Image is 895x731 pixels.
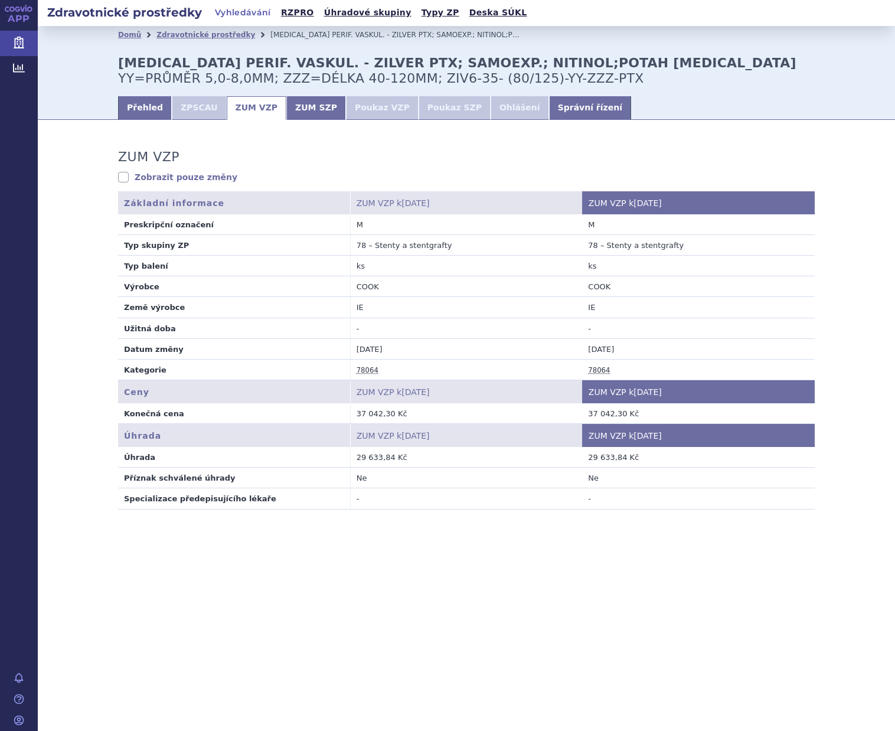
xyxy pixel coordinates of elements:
td: M [350,214,582,235]
abbr: Samoexpandibilní periferní DES [588,366,610,375]
th: ZUM VZP k [350,424,582,447]
th: ZUM VZP k [582,424,814,447]
strong: Typ skupiny ZP [124,241,189,250]
span: [MEDICAL_DATA] PERIF. VASKUL. - ZILVER PTX; SAMOEXP.; NITINOL;POTAH [MEDICAL_DATA] [270,31,593,39]
td: IE [350,297,582,318]
th: Ceny [118,380,350,403]
th: ZUM VZP k [582,191,814,214]
a: ZUM VZP [227,96,287,120]
a: Vyhledávání [211,5,275,21]
strong: [MEDICAL_DATA] PERIF. VASKUL. - ZILVER PTX; SAMOEXP.; NITINOL;POTAH [MEDICAL_DATA] [118,56,796,70]
span: [DATE] [633,198,661,208]
td: COOK [582,276,814,297]
a: Úhradové skupiny [321,5,415,21]
td: ks [350,256,582,276]
h2: Zdravotnické prostředky [38,4,211,21]
a: Přehled [118,96,172,120]
th: ZUM VZP k [582,380,814,403]
td: 37 042,30 Kč [350,403,582,424]
strong: Typ balení [124,262,168,270]
td: 78 – Stenty a stentgrafty [582,234,814,255]
span: YY=PRŮMĚR 5,0-8,0MM; ZZZ=DÉLKA 40-120MM; ZIV6-35- (80/125)-YY-ZZZ-PTX [118,71,644,86]
td: 37 042,30 Kč [582,403,814,424]
h3: ZUM VZP [118,149,179,165]
td: - [350,488,582,509]
span: [DATE] [401,387,429,397]
td: 29 633,84 Kč [350,447,582,468]
strong: Preskripční označení [124,220,214,229]
td: ks [582,256,814,276]
abbr: Samoexpandibilní periferní DES [357,366,378,375]
td: - [582,318,814,338]
td: COOK [350,276,582,297]
a: Zobrazit pouze změny [118,171,237,183]
a: RZPRO [277,5,318,21]
td: IE [582,297,814,318]
strong: Příznak schválené úhrady [124,474,235,482]
td: - [582,488,814,509]
a: Typy ZP [418,5,463,21]
td: M [582,214,814,235]
td: 29 633,84 Kč [582,447,814,468]
strong: Konečná cena [124,409,184,418]
td: [DATE] [350,338,582,359]
span: [DATE] [401,431,429,440]
th: ZUM VZP k [350,191,582,214]
a: Zdravotnické prostředky [156,31,255,39]
td: [DATE] [582,338,814,359]
strong: Úhrada [124,453,155,462]
strong: Specializace předepisujícího lékaře [124,494,276,503]
strong: Kategorie [124,365,166,374]
a: Deska SÚKL [466,5,531,21]
strong: Země výrobce [124,303,185,312]
strong: Datum změny [124,345,184,354]
td: Ne [350,468,582,488]
th: Základní informace [118,191,350,214]
a: Správní řízení [549,96,631,120]
span: [DATE] [401,198,429,208]
td: 78 – Stenty a stentgrafty [350,234,582,255]
span: [DATE] [633,431,661,440]
a: ZUM SZP [286,96,346,120]
strong: Výrobce [124,282,159,291]
th: Úhrada [118,424,350,447]
th: ZUM VZP k [350,380,582,403]
span: [DATE] [633,387,661,397]
a: Domů [118,31,141,39]
td: - [350,318,582,338]
td: Ne [582,468,814,488]
strong: Užitná doba [124,324,176,333]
